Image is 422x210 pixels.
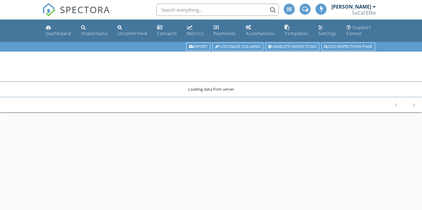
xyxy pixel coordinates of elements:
div: Payments [214,31,236,36]
input: Search everything... [156,4,279,16]
a: Export [186,42,210,51]
a: Customize Columns [212,42,263,51]
a: Inspections [79,22,110,39]
div: [PERSON_NAME] [331,4,371,10]
a: Unconfirmed [115,22,150,39]
div: Automations [246,31,275,36]
div: Dashboard [46,31,71,36]
a: Contacts [155,22,180,39]
div: Unconfirmed [118,31,147,36]
a: Support Center [344,22,379,39]
span: SPECTORA [60,3,110,16]
div: Metrics [187,31,204,36]
a: Templates [282,22,311,39]
a: Old inspections page [321,42,375,51]
div: Support Center [346,24,371,36]
div: Templates [285,31,308,36]
div: Settings [318,31,337,36]
a: Metrics [185,22,206,39]
a: Automations (Advanced) [243,22,277,39]
img: The Best Home Inspection Software - Spectora [42,3,56,16]
div: Contacts [157,31,177,36]
a: Payments [211,22,238,39]
a: Undelete inspections [265,42,319,51]
div: Inspections [81,31,108,36]
a: SPECTORA [42,8,110,21]
div: SoCal Elite [352,10,376,16]
a: Settings [316,22,339,39]
a: Dashboard [43,22,74,39]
